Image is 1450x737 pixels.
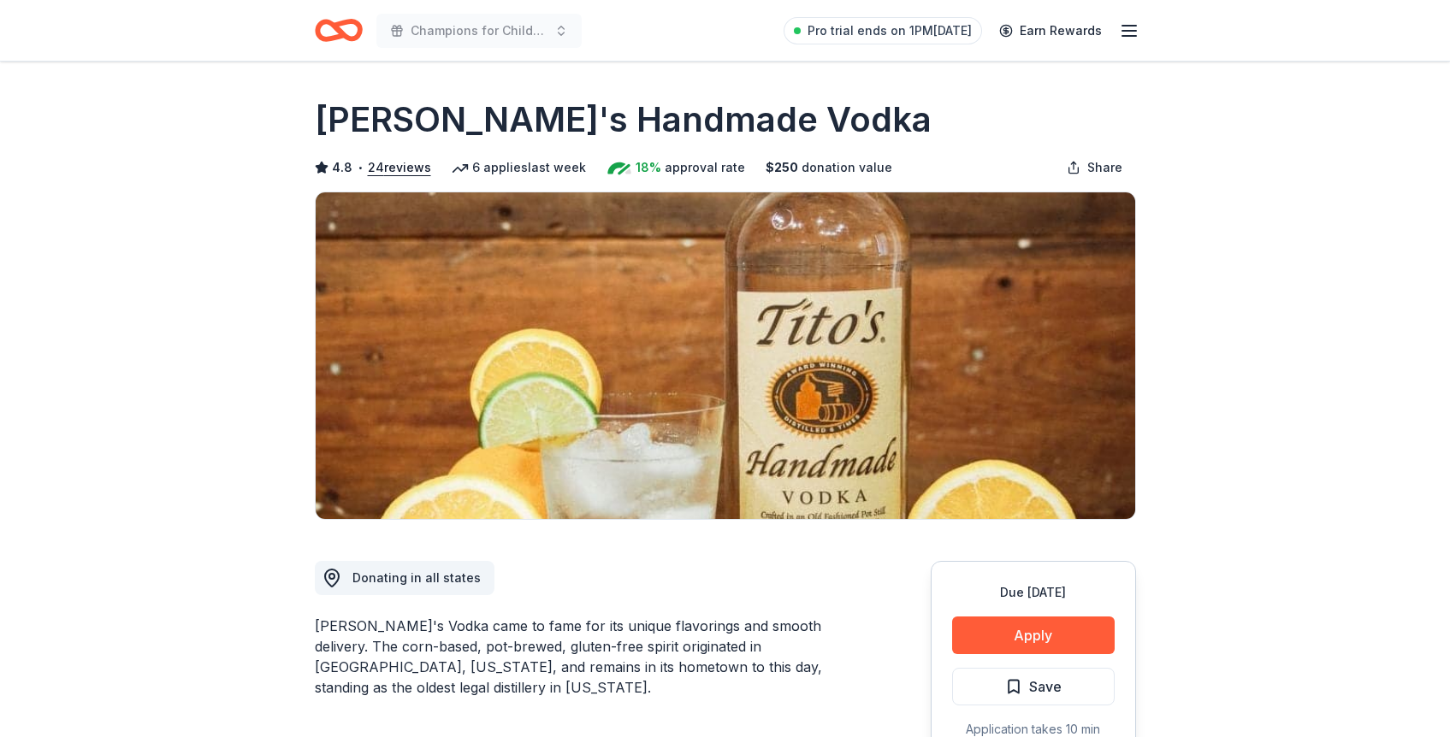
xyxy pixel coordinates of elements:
[766,157,798,178] span: $ 250
[808,21,972,41] span: Pro trial ends on 1PM[DATE]
[316,192,1135,519] img: Image for Tito's Handmade Vodka
[665,157,745,178] span: approval rate
[989,15,1112,46] a: Earn Rewards
[352,570,481,585] span: Donating in all states
[368,157,431,178] button: 24reviews
[952,668,1115,705] button: Save
[636,157,661,178] span: 18%
[952,582,1115,603] div: Due [DATE]
[452,157,586,178] div: 6 applies last week
[315,96,932,144] h1: [PERSON_NAME]'s Handmade Vodka
[784,17,982,44] a: Pro trial ends on 1PM[DATE]
[315,616,849,698] div: [PERSON_NAME]'s Vodka came to fame for its unique flavorings and smooth delivery. The corn-based,...
[1053,150,1136,185] button: Share
[376,14,582,48] button: Champions for Children
[315,10,363,50] a: Home
[952,616,1115,654] button: Apply
[1087,157,1122,178] span: Share
[1029,675,1062,698] span: Save
[357,161,363,174] span: •
[802,157,892,178] span: donation value
[411,21,547,41] span: Champions for Children
[332,157,352,178] span: 4.8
